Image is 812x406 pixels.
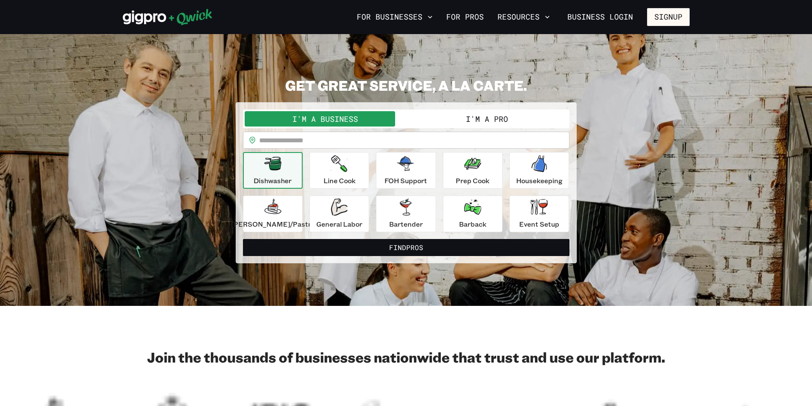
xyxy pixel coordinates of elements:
[376,152,436,189] button: FOH Support
[494,10,553,24] button: Resources
[309,196,369,232] button: General Labor
[516,176,563,186] p: Housekeeping
[389,219,423,229] p: Bartender
[309,152,369,189] button: Line Cook
[324,176,355,186] p: Line Cook
[316,219,362,229] p: General Labor
[560,8,640,26] a: Business Login
[243,152,303,189] button: Dishwasher
[456,176,489,186] p: Prep Cook
[245,111,406,127] button: I'm a Business
[231,219,315,229] p: [PERSON_NAME]/Pastry
[353,10,436,24] button: For Businesses
[443,152,503,189] button: Prep Cook
[647,8,690,26] button: Signup
[376,196,436,232] button: Bartender
[236,77,577,94] h2: GET GREAT SERVICE, A LA CARTE.
[443,196,503,232] button: Barback
[519,219,559,229] p: Event Setup
[123,348,690,366] h2: Join the thousands of businesses nationwide that trust and use our platform.
[509,152,569,189] button: Housekeeping
[509,196,569,232] button: Event Setup
[254,176,292,186] p: Dishwasher
[243,239,569,256] button: FindPros
[406,111,568,127] button: I'm a Pro
[243,196,303,232] button: [PERSON_NAME]/Pastry
[443,10,487,24] a: For Pros
[459,219,486,229] p: Barback
[384,176,427,186] p: FOH Support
